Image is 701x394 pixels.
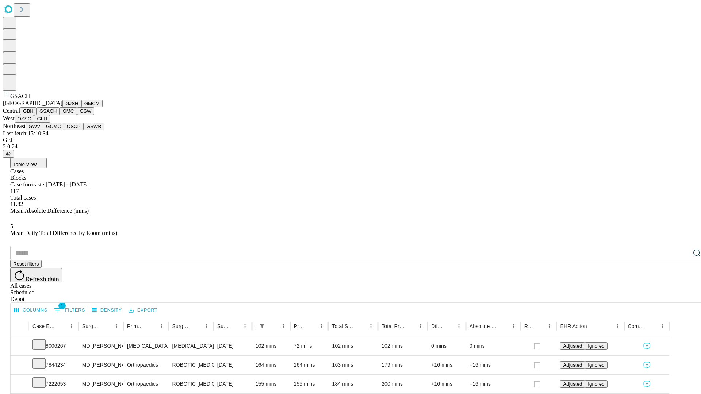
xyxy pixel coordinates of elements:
[217,323,229,329] div: Surgery Date
[20,107,37,115] button: GBH
[52,304,87,316] button: Show filters
[10,181,46,188] span: Case forecaster
[563,362,582,368] span: Adjusted
[560,342,585,350] button: Adjusted
[46,181,88,188] span: [DATE] - [DATE]
[294,375,325,393] div: 155 mins
[3,115,15,121] span: West
[498,321,509,331] button: Sort
[127,323,145,329] div: Primary Service
[3,137,698,143] div: GEI
[431,323,443,329] div: Difference
[585,342,607,350] button: Ignored
[58,302,66,309] span: 1
[405,321,415,331] button: Sort
[56,321,66,331] button: Sort
[3,100,62,106] span: [GEOGRAPHIC_DATA]
[454,321,464,331] button: Menu
[332,375,374,393] div: 184 mins
[14,340,25,353] button: Expand
[82,375,120,393] div: MD [PERSON_NAME]
[127,356,165,374] div: Orthopaedics
[26,276,59,282] span: Refresh data
[509,321,519,331] button: Menu
[82,356,120,374] div: MD [PERSON_NAME]
[294,323,306,329] div: Predicted In Room Duration
[294,337,325,355] div: 72 mins
[563,343,582,349] span: Adjusted
[172,323,190,329] div: Surgery Name
[256,337,287,355] div: 102 mins
[191,321,202,331] button: Sort
[10,260,42,268] button: Reset filters
[563,381,582,387] span: Adjusted
[431,356,462,374] div: +16 mins
[60,107,77,115] button: GMC
[14,378,25,391] button: Expand
[82,337,120,355] div: MD [PERSON_NAME]
[217,375,248,393] div: [DATE]
[3,150,14,158] button: @
[10,201,23,207] span: 11.82
[294,356,325,374] div: 164 mins
[524,323,534,329] div: Resolved in EHR
[332,356,374,374] div: 163 mins
[10,93,30,99] span: GSACH
[32,323,55,329] div: Case Epic Id
[3,108,20,114] span: Central
[202,321,212,331] button: Menu
[585,361,607,369] button: Ignored
[12,305,49,316] button: Select columns
[278,321,288,331] button: Menu
[37,107,60,115] button: GSACH
[470,356,517,374] div: +16 mins
[257,321,267,331] button: Show filters
[15,115,34,123] button: OSSC
[146,321,156,331] button: Sort
[431,375,462,393] div: +16 mins
[90,305,124,316] button: Density
[32,375,75,393] div: 7222653
[84,123,104,130] button: GSWB
[172,375,210,393] div: ROBOTIC [MEDICAL_DATA] KNEE TOTAL
[306,321,316,331] button: Sort
[382,337,424,355] div: 102 mins
[101,321,111,331] button: Sort
[66,321,77,331] button: Menu
[256,356,287,374] div: 164 mins
[10,158,47,168] button: Table View
[431,337,462,355] div: 0 mins
[127,375,165,393] div: Orthopaedics
[356,321,366,331] button: Sort
[534,321,544,331] button: Sort
[332,323,355,329] div: Total Scheduled Duration
[657,321,667,331] button: Menu
[382,356,424,374] div: 179 mins
[444,321,454,331] button: Sort
[14,359,25,372] button: Expand
[3,123,26,129] span: Northeast
[588,381,604,387] span: Ignored
[217,337,248,355] div: [DATE]
[81,100,103,107] button: GMCM
[268,321,278,331] button: Sort
[382,375,424,393] div: 200 mins
[588,343,604,349] span: Ignored
[43,123,64,130] button: GCMC
[111,321,122,331] button: Menu
[382,323,405,329] div: Total Predicted Duration
[628,323,646,329] div: Comments
[127,305,159,316] button: Export
[32,337,75,355] div: 8006267
[316,321,326,331] button: Menu
[32,356,75,374] div: 7844234
[257,321,267,331] div: 1 active filter
[13,162,37,167] span: Table View
[127,337,165,355] div: [MEDICAL_DATA]
[62,100,81,107] button: GJSH
[588,362,604,368] span: Ignored
[366,321,376,331] button: Menu
[240,321,250,331] button: Menu
[172,356,210,374] div: ROBOTIC [MEDICAL_DATA] KNEE TOTAL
